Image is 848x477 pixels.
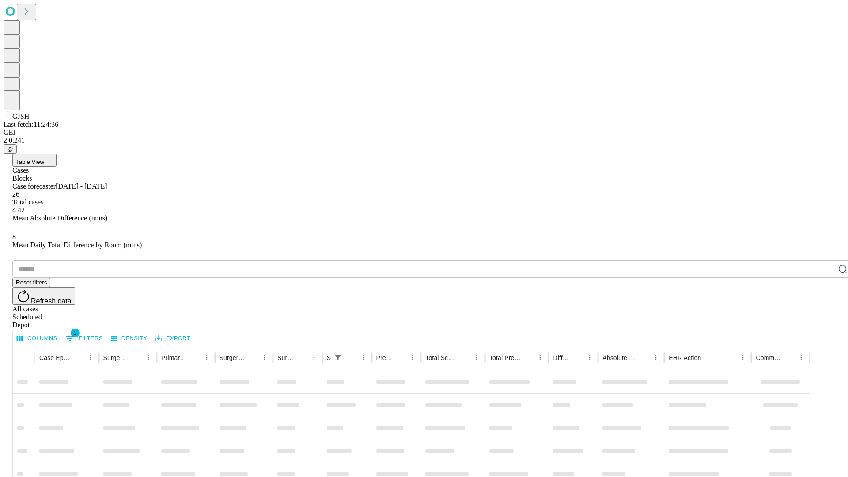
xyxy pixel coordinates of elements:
span: 4.42 [12,206,25,214]
div: EHR Action [669,354,701,361]
button: Sort [702,352,714,364]
button: Sort [458,352,470,364]
button: Menu [84,352,97,364]
div: Surgery Name [220,354,245,361]
span: Total cases [12,198,43,206]
span: Refresh data [31,297,72,305]
span: GJSH [12,113,29,120]
span: Last fetch: 11:24:36 [4,121,58,128]
button: Menu [795,352,807,364]
button: Menu [406,352,419,364]
span: Case forecaster [12,182,56,190]
div: Surgery Date [277,354,295,361]
button: Sort [783,352,795,364]
button: Show filters [63,331,105,345]
button: Menu [142,352,155,364]
div: Scheduled In Room Duration [327,354,331,361]
button: Menu [650,352,662,364]
div: Absolute Difference [602,354,636,361]
div: Predicted In Room Duration [376,354,394,361]
button: Refresh data [12,287,75,305]
button: Export [153,332,193,345]
button: @ [4,144,17,154]
div: 1 active filter [332,352,344,364]
div: Primary Service [161,354,187,361]
button: Menu [737,352,749,364]
button: Menu [534,352,546,364]
span: Table View [16,159,44,165]
span: [DATE] - [DATE] [56,182,107,190]
button: Density [109,332,150,345]
button: Sort [295,352,308,364]
button: Menu [201,352,213,364]
button: Menu [357,352,370,364]
span: 1 [71,329,79,337]
button: Sort [130,352,142,364]
button: Menu [583,352,596,364]
span: 8 [12,233,16,241]
button: Sort [522,352,534,364]
button: Sort [571,352,583,364]
button: Reset filters [12,278,50,287]
button: Select columns [15,332,60,345]
span: 26 [12,190,19,198]
button: Table View [12,154,57,167]
div: Difference [553,354,570,361]
div: 2.0.241 [4,136,844,144]
button: Sort [345,352,357,364]
span: @ [7,146,13,152]
div: Total Predicted Duration [489,354,521,361]
button: Sort [394,352,406,364]
div: Comments [756,354,781,361]
span: Mean Daily Total Difference by Room (mins) [12,241,142,249]
div: Surgeon Name [103,354,129,361]
div: Case Epic Id [39,354,71,361]
span: Reset filters [16,279,47,286]
div: GEI [4,129,844,136]
button: Menu [308,352,320,364]
button: Sort [188,352,201,364]
button: Menu [470,352,483,364]
div: Total Scheduled Duration [425,354,457,361]
button: Sort [637,352,650,364]
button: Show filters [332,352,344,364]
button: Sort [72,352,84,364]
button: Sort [246,352,258,364]
button: Menu [258,352,271,364]
span: Mean Absolute Difference (mins) [12,214,107,222]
